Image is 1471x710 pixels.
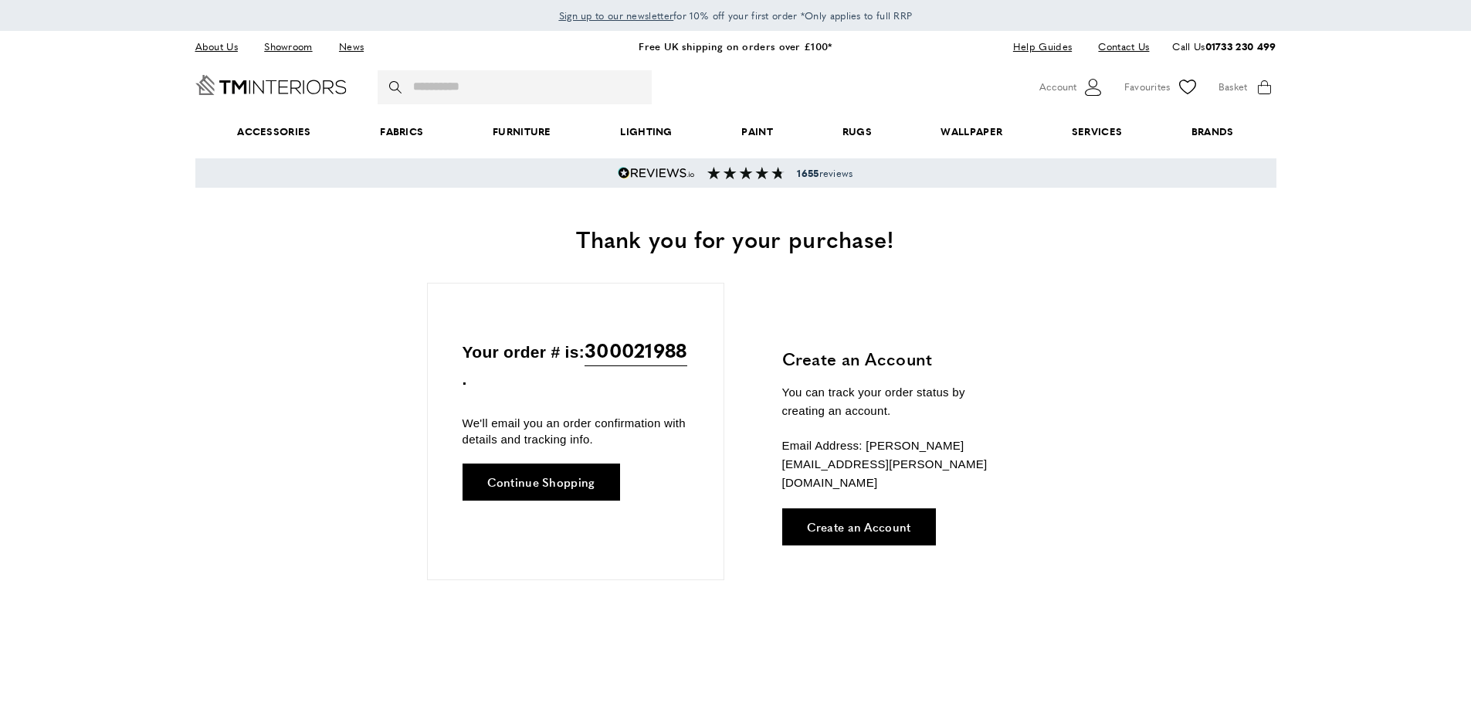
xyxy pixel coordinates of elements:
span: Continue Shopping [487,476,595,487]
button: Search [389,70,405,104]
span: Favourites [1124,79,1171,95]
h3: Create an Account [782,347,1010,371]
a: Brands [1157,108,1268,155]
p: Call Us [1172,39,1276,55]
a: Furniture [458,108,585,155]
a: Showroom [253,36,324,57]
a: Create an Account [782,508,936,545]
span: Thank you for your purchase! [576,222,894,255]
a: Continue Shopping [463,464,620,501]
span: Accessories [202,108,345,155]
a: Favourites [1124,76,1199,99]
img: Reviews.io 5 stars [618,167,695,179]
a: Rugs [808,108,907,155]
a: Fabrics [345,108,458,155]
a: Help Guides [1002,36,1083,57]
p: Email Address: [PERSON_NAME][EMAIL_ADDRESS][PERSON_NAME][DOMAIN_NAME] [782,437,1010,492]
a: Lighting [586,108,707,155]
a: Sign up to our newsletter [559,8,674,23]
p: Your order # is: . [463,335,689,392]
span: for 10% off your first order *Only applies to full RRP [559,8,913,22]
a: Services [1037,108,1157,155]
a: Contact Us [1086,36,1149,57]
a: Go to Home page [195,75,347,95]
img: Reviews section [707,167,785,179]
a: News [327,36,375,57]
a: 01733 230 499 [1205,39,1276,53]
a: About Us [195,36,249,57]
span: reviews [797,167,852,179]
p: You can track your order status by creating an account. [782,383,1010,420]
strong: 1655 [797,166,819,180]
a: Paint [707,108,808,155]
span: 300021988 [585,335,687,366]
a: Wallpaper [907,108,1037,155]
p: We'll email you an order confirmation with details and tracking info. [463,415,689,447]
a: Free UK shipping on orders over £100* [639,39,832,53]
span: Create an Account [807,521,911,532]
span: Sign up to our newsletter [559,8,674,22]
button: Customer Account [1039,76,1105,99]
span: Account [1039,79,1076,95]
